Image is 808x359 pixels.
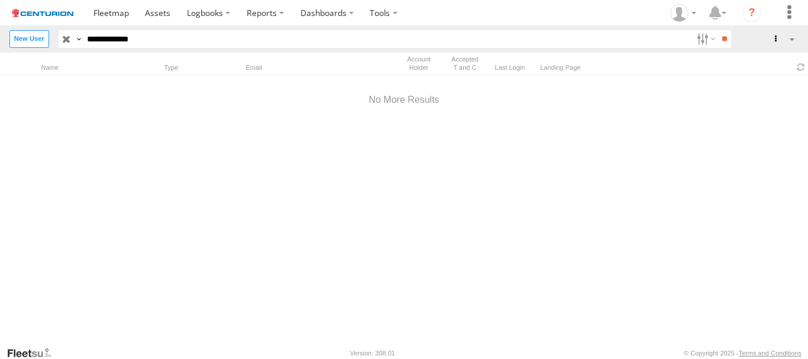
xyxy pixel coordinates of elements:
div: © Copyright 2025 - [684,350,801,357]
div: Type [161,62,238,73]
img: logo.svg [12,9,73,17]
div: Version: 308.01 [350,350,395,357]
div: Name [38,62,156,73]
div: Last Login [487,62,532,73]
div: Landing Page [537,62,789,73]
label: Search Query [74,30,83,47]
div: Has user accepted Terms and Conditions [447,54,483,73]
label: Search Filter Options [692,30,717,47]
a: Visit our Website [7,347,61,359]
div: John Maglantay [666,4,700,22]
div: Account Holder [395,54,442,73]
a: Terms and Conditions [739,350,801,357]
i: ? [742,4,761,22]
span: Refresh [794,62,808,73]
div: Email [243,62,390,73]
label: Create New User [9,30,49,47]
